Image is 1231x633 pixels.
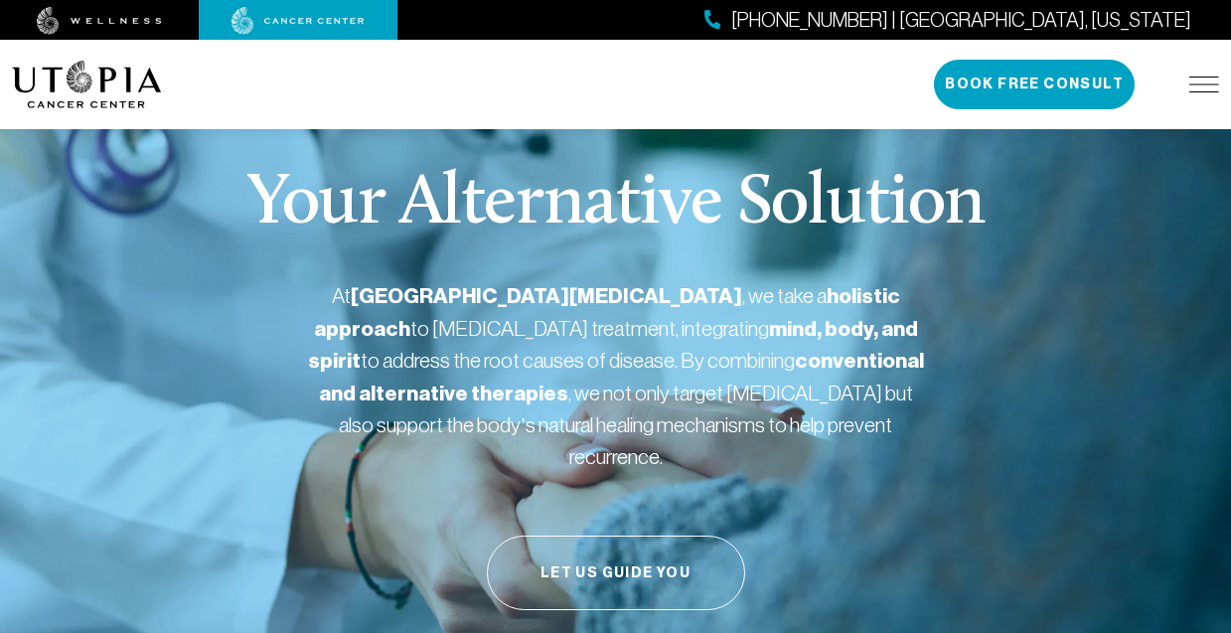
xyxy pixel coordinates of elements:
a: [PHONE_NUMBER] | [GEOGRAPHIC_DATA], [US_STATE] [704,6,1191,35]
img: logo [12,61,162,108]
p: Your Alternative Solution [246,169,985,240]
button: Let Us Guide You [487,536,745,610]
img: cancer center [231,7,365,35]
p: At , we take a to [MEDICAL_DATA] treatment, integrating to address the root causes of disease. By... [308,280,924,472]
strong: conventional and alternative therapies [319,348,924,406]
img: wellness [37,7,162,35]
button: Book Free Consult [934,60,1135,109]
strong: holistic approach [314,283,900,342]
img: icon-hamburger [1189,77,1219,92]
strong: [GEOGRAPHIC_DATA][MEDICAL_DATA] [351,283,742,309]
span: [PHONE_NUMBER] | [GEOGRAPHIC_DATA], [US_STATE] [731,6,1191,35]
